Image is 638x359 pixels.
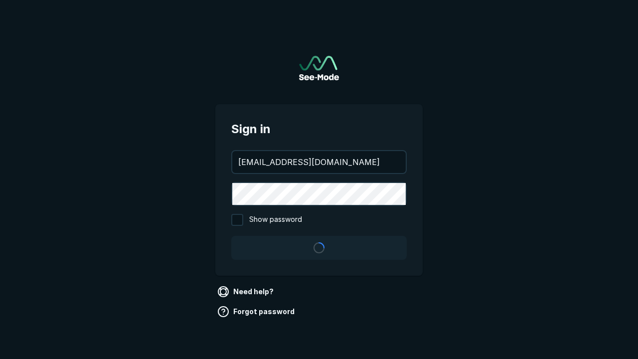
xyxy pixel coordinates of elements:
span: Sign in [231,120,407,138]
a: Need help? [215,284,278,300]
input: your@email.com [232,151,406,173]
img: See-Mode Logo [299,56,339,80]
a: Go to sign in [299,56,339,80]
a: Forgot password [215,304,299,320]
span: Show password [249,214,302,226]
